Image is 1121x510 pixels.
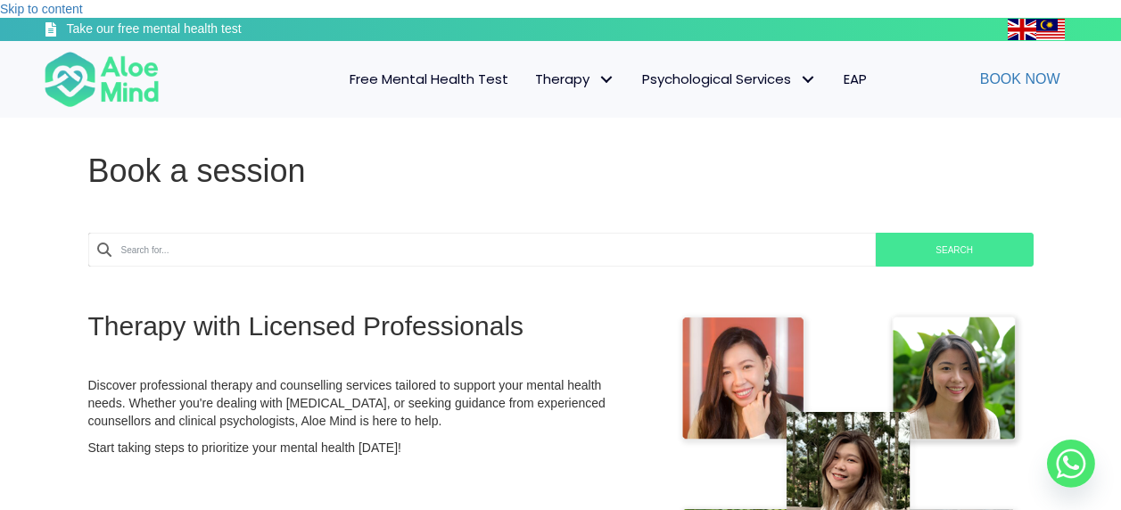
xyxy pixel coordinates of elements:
[88,376,641,430] p: Discover professional therapy and counselling services tailored to support your mental health nee...
[1047,440,1095,488] a: Whatsapp
[44,50,160,109] img: Aloe mind Logo
[594,66,620,92] span: Therapy: submenu
[67,22,367,36] h3: Take our free mental health test
[844,70,867,88] span: EAP
[336,61,522,97] a: Free Mental Health Test
[980,71,1060,86] span: Book Now
[830,61,880,97] a: EAP
[350,70,508,88] span: Free Mental Health Test
[876,233,1034,267] button: Search
[88,311,524,341] span: Therapy with Licensed Professionals
[1036,19,1065,40] img: ms
[642,70,817,88] span: Psychological Services
[88,439,641,457] p: Start taking steps to prioritize your mental health [DATE]!
[795,66,821,92] span: Psychological Services: submenu
[88,233,876,267] input: Search for...
[962,61,1078,98] a: Book Now
[1036,21,1065,36] a: Malay
[1008,21,1036,36] a: English
[88,152,306,189] span: Book a session
[522,61,629,97] a: TherapyTherapy: submenu
[629,61,830,97] a: Psychological ServicesPsychological Services: submenu
[1008,19,1036,40] img: en
[44,22,367,41] a: Take our free mental health test
[535,70,615,88] span: Therapy
[183,61,880,97] nav: Menu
